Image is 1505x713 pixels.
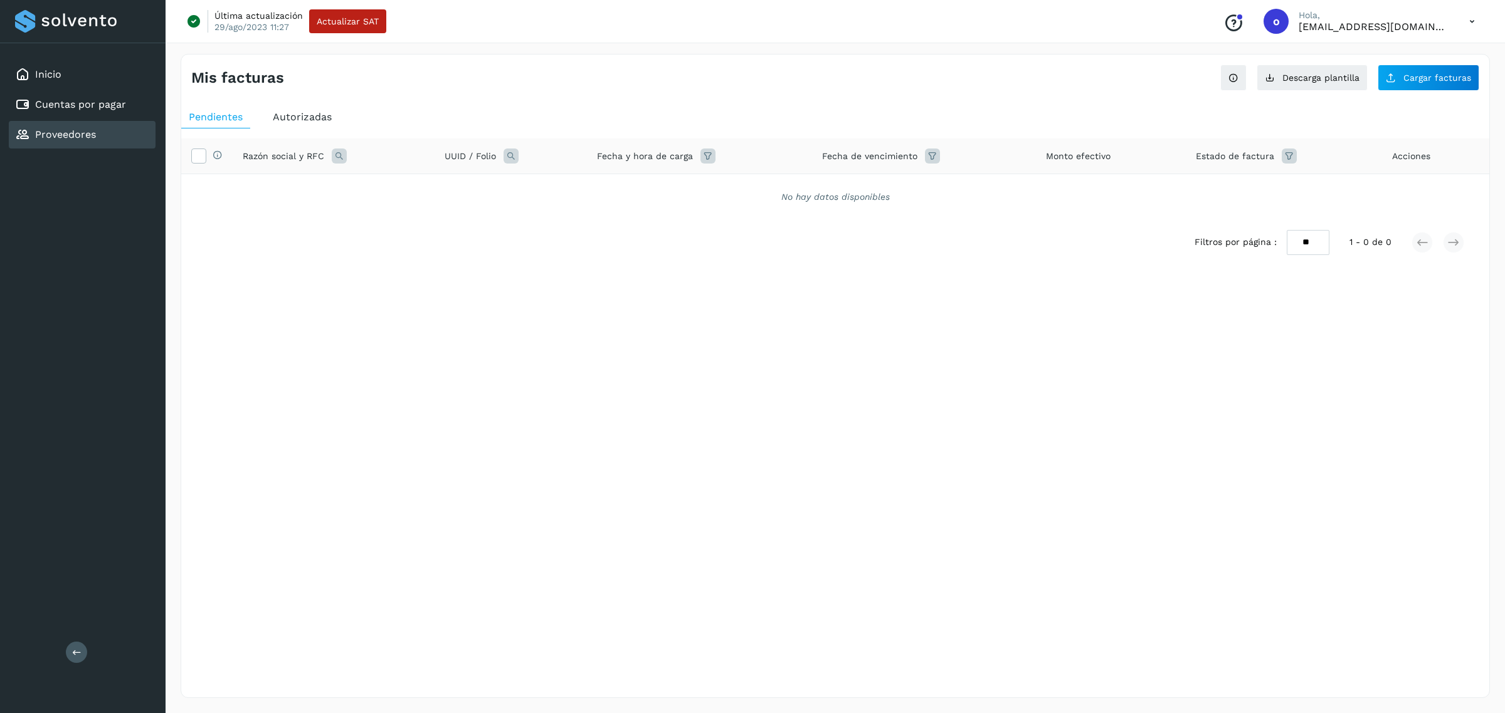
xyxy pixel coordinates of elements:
a: Proveedores [35,128,96,140]
button: Actualizar SAT [309,9,386,33]
h4: Mis facturas [191,69,284,87]
div: No hay datos disponibles [198,190,1473,204]
span: Cargar facturas [1403,73,1471,82]
p: Hola, [1299,10,1449,21]
p: orlando@rfllogistics.com.mx [1299,21,1449,33]
a: Inicio [35,68,61,80]
div: Cuentas por pagar [9,91,156,118]
span: Autorizadas [273,111,332,123]
div: Proveedores [9,121,156,148]
span: Razón social y RFC [243,150,324,163]
p: Última actualización [214,10,303,21]
span: Monto efectivo [1046,150,1111,163]
button: Descarga plantilla [1257,65,1368,91]
span: Actualizar SAT [317,17,379,26]
span: Descarga plantilla [1282,73,1360,82]
span: 1 - 0 de 0 [1349,236,1391,249]
span: Fecha y hora de carga [597,150,693,163]
span: UUID / Folio [445,150,496,163]
button: Cargar facturas [1378,65,1479,91]
a: Cuentas por pagar [35,98,126,110]
span: Pendientes [189,111,243,123]
span: Filtros por página : [1195,236,1277,249]
p: 29/ago/2023 11:27 [214,21,289,33]
span: Estado de factura [1196,150,1274,163]
span: Acciones [1392,150,1430,163]
span: Fecha de vencimiento [822,150,917,163]
div: Inicio [9,61,156,88]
